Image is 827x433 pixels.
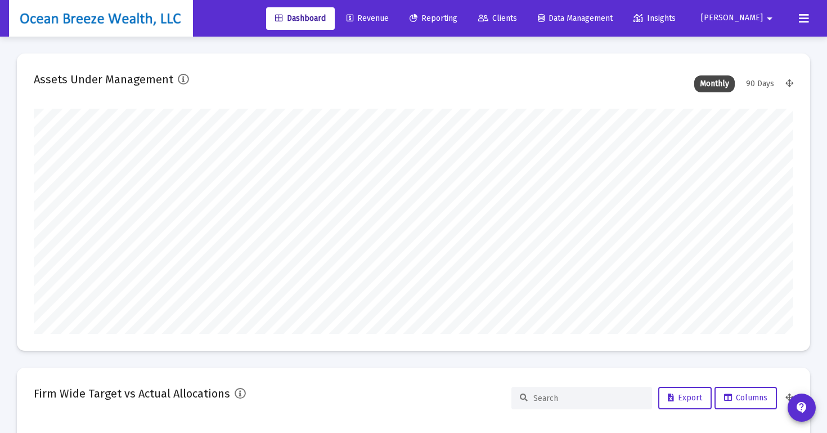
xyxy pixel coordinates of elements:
[740,75,780,92] div: 90 Days
[275,14,326,23] span: Dashboard
[714,387,777,409] button: Columns
[338,7,398,30] a: Revenue
[478,14,517,23] span: Clients
[401,7,466,30] a: Reporting
[410,14,457,23] span: Reporting
[701,14,763,23] span: [PERSON_NAME]
[763,7,776,30] mat-icon: arrow_drop_down
[266,7,335,30] a: Dashboard
[533,394,644,403] input: Search
[529,7,622,30] a: Data Management
[633,14,676,23] span: Insights
[624,7,685,30] a: Insights
[17,7,185,30] img: Dashboard
[694,75,735,92] div: Monthly
[658,387,712,409] button: Export
[668,393,702,403] span: Export
[469,7,526,30] a: Clients
[795,401,808,414] mat-icon: contact_support
[347,14,389,23] span: Revenue
[687,7,790,29] button: [PERSON_NAME]
[34,70,173,88] h2: Assets Under Management
[724,393,767,403] span: Columns
[538,14,613,23] span: Data Management
[34,385,230,403] h2: Firm Wide Target vs Actual Allocations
